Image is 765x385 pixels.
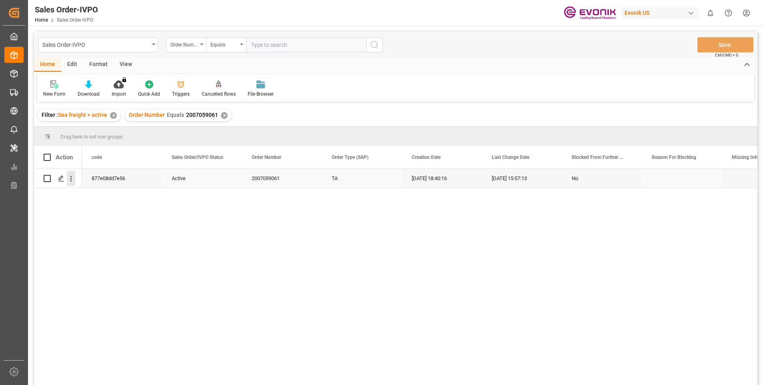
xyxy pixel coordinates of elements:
[621,7,698,19] div: Evonik US
[242,169,322,188] div: 2007059061
[58,112,107,118] span: Sea freight + active
[61,58,83,72] div: Edit
[652,154,696,160] span: Reason For Blocking
[252,154,281,160] span: Order Number
[172,169,232,188] div: Active
[172,90,190,98] div: Triggers
[492,154,529,160] span: Last Change Date
[82,169,162,188] div: 877e08dd7e56
[412,154,441,160] span: Creation Date
[322,169,402,188] div: TA
[138,90,160,98] div: Quick Add
[129,112,165,118] span: Order Number
[366,37,383,52] button: search button
[202,90,236,98] div: Cancelled Rows
[35,4,98,16] div: Sales Order-IVPO
[60,134,123,140] span: Drag here to set row groups
[332,154,368,160] span: Order Type (SAP)
[38,37,158,52] button: open menu
[206,37,246,52] button: open menu
[621,5,701,20] button: Evonik US
[246,37,366,52] input: Type to search
[56,154,73,161] div: Action
[92,154,102,160] span: code
[221,112,228,119] div: ✕
[114,58,138,72] div: View
[34,169,82,188] div: Press SPACE to select this row.
[43,90,66,98] div: New Form
[402,169,482,188] div: [DATE] 18:40:16
[701,4,719,22] button: show 0 new notifications
[719,4,737,22] button: Help Center
[482,169,562,188] div: [DATE] 15:57:13
[35,17,48,23] a: Home
[167,112,184,118] span: Equals
[83,58,114,72] div: Format
[166,37,206,52] button: open menu
[172,154,223,160] span: Sales Order/IVPO Status
[110,112,117,119] div: ✕
[186,112,218,118] span: 2007059061
[564,6,616,20] img: Evonik-brand-mark-Deep-Purple-RGB.jpeg_1700498283.jpeg
[697,37,753,52] button: Save
[572,154,625,160] span: Blocked From Further Processing
[715,52,738,58] span: Ctrl/CMD + S
[170,39,198,48] div: Order Number
[248,90,274,98] div: File Browser
[42,39,149,49] div: Sales Order-IVPO
[42,112,58,118] span: Filter :
[572,169,633,188] div: No
[34,58,61,72] div: Home
[78,90,100,98] div: Download
[210,39,238,48] div: Equals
